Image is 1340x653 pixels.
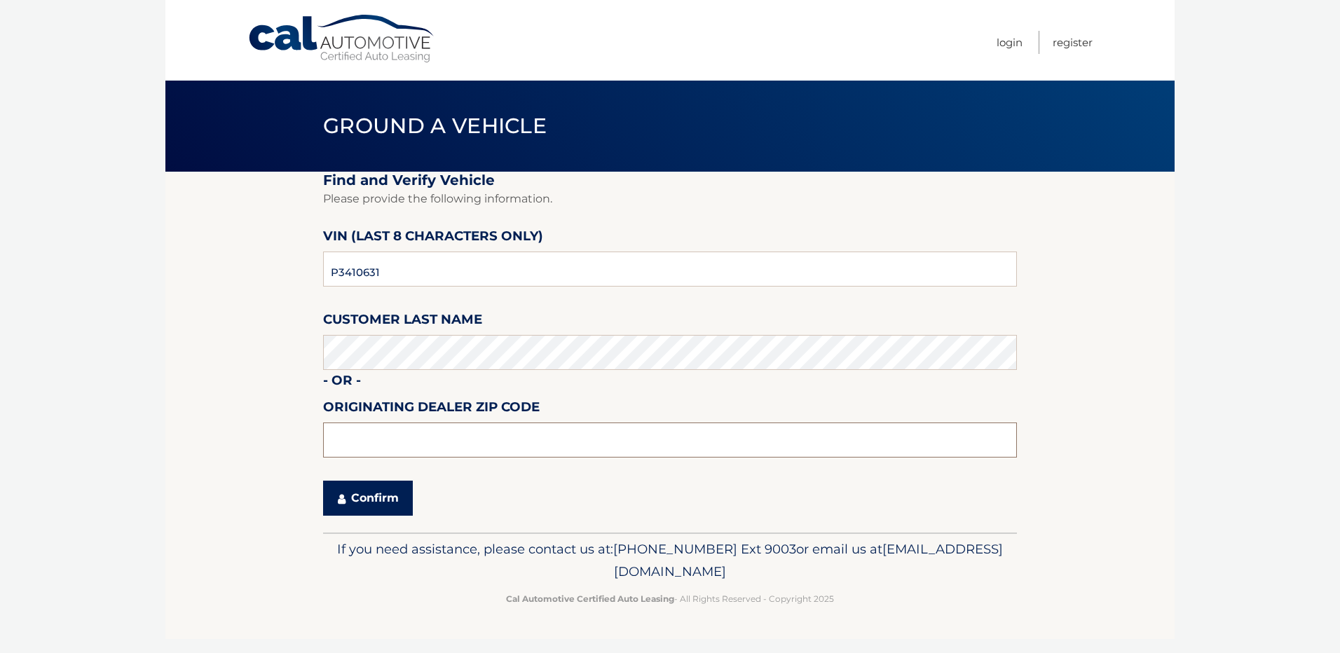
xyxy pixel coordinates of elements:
a: Cal Automotive [247,14,437,64]
span: [PHONE_NUMBER] Ext 9003 [613,541,796,557]
label: VIN (last 8 characters only) [323,226,543,252]
h2: Find and Verify Vehicle [323,172,1017,189]
p: - All Rights Reserved - Copyright 2025 [332,591,1008,606]
button: Confirm [323,481,413,516]
p: Please provide the following information. [323,189,1017,209]
label: Customer Last Name [323,309,482,335]
p: If you need assistance, please contact us at: or email us at [332,538,1008,583]
label: - or - [323,370,361,396]
a: Register [1053,31,1093,54]
span: Ground a Vehicle [323,113,547,139]
a: Login [997,31,1023,54]
strong: Cal Automotive Certified Auto Leasing [506,593,674,604]
label: Originating Dealer Zip Code [323,397,540,422]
